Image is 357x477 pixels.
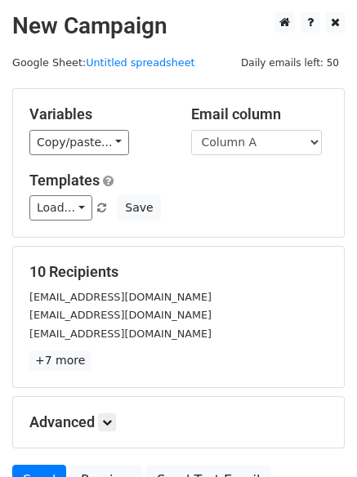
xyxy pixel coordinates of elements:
[235,56,345,69] a: Daily emails left: 50
[29,130,129,155] a: Copy/paste...
[29,413,328,431] h5: Advanced
[29,172,100,189] a: Templates
[12,56,195,69] small: Google Sheet:
[275,399,357,477] iframe: Chat Widget
[29,309,212,321] small: [EMAIL_ADDRESS][DOMAIN_NAME]
[29,195,92,221] a: Load...
[29,263,328,281] h5: 10 Recipients
[191,105,328,123] h5: Email column
[29,350,91,371] a: +7 more
[118,195,160,221] button: Save
[29,328,212,340] small: [EMAIL_ADDRESS][DOMAIN_NAME]
[86,56,194,69] a: Untitled spreadsheet
[12,12,345,40] h2: New Campaign
[235,54,345,72] span: Daily emails left: 50
[29,291,212,303] small: [EMAIL_ADDRESS][DOMAIN_NAME]
[29,105,167,123] h5: Variables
